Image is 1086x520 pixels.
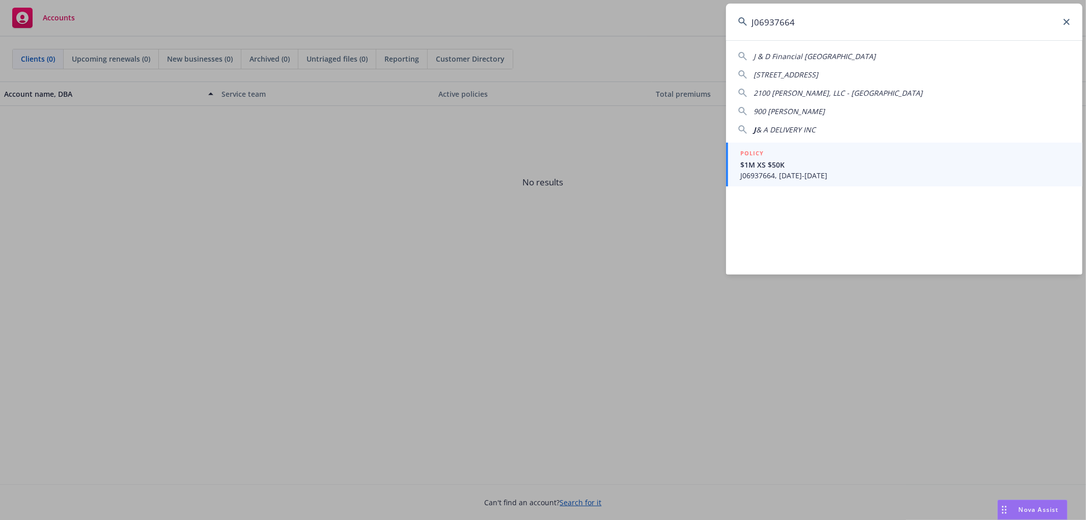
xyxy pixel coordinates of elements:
button: Nova Assist [997,500,1068,520]
span: J [754,125,756,134]
a: POLICY$1M XS $50KJ06937664, [DATE]-[DATE] [726,143,1082,186]
h5: POLICY [740,148,764,158]
span: Nova Assist [1019,505,1059,514]
span: & A DELIVERY INC [756,125,816,134]
span: $1M XS $50K [740,159,1070,170]
span: J & D Financial [GEOGRAPHIC_DATA] [754,51,876,61]
input: Search... [726,4,1082,40]
span: [STREET_ADDRESS] [754,70,818,79]
span: J06937664, [DATE]-[DATE] [740,170,1070,181]
span: 2100 [PERSON_NAME], LLC - [GEOGRAPHIC_DATA] [754,88,923,98]
div: Drag to move [998,500,1011,519]
span: 900 [PERSON_NAME] [754,106,825,116]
